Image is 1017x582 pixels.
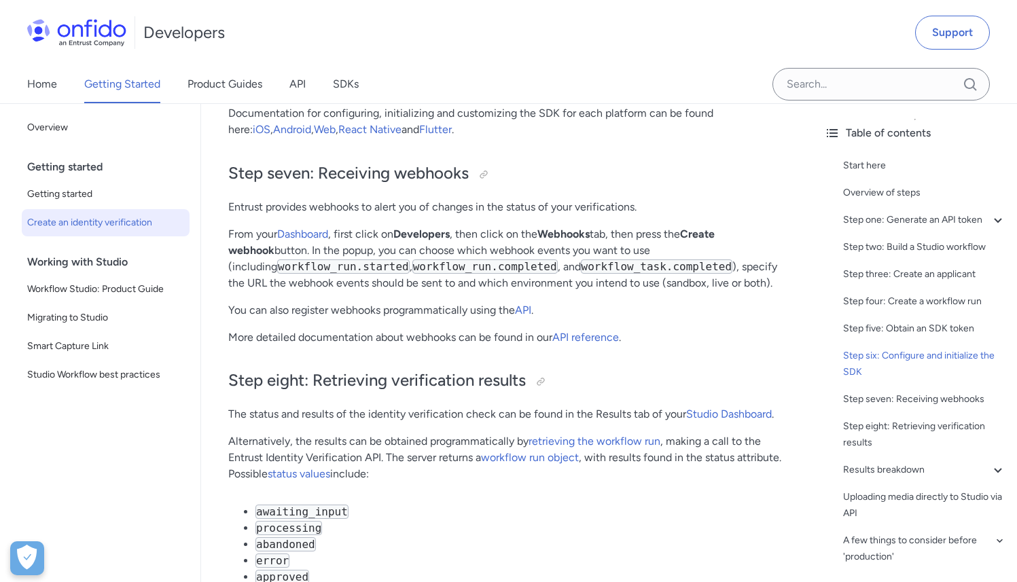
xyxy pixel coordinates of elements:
[228,329,786,346] p: More detailed documentation about webhooks can be found in our .
[277,259,410,274] code: workflow_run.started
[22,209,190,236] a: Create an identity verification
[843,266,1006,283] a: Step three: Create an applicant
[843,532,1006,565] a: A few things to consider before 'production'
[22,333,190,360] a: Smart Capture Link
[537,228,590,240] strong: Webhooks
[188,65,262,103] a: Product Guides
[419,123,452,136] a: Flutter
[255,521,322,535] code: processing
[27,249,195,276] div: Working with Studio
[843,293,1006,310] a: Step four: Create a workflow run
[333,65,359,103] a: SDKs
[10,541,44,575] div: Cookie Preferences
[228,228,715,257] strong: Create webhook
[843,185,1006,201] a: Overview of steps
[915,16,990,50] a: Support
[393,228,450,240] strong: Developers
[314,123,336,136] a: Web
[686,407,772,420] a: Studio Dashboard
[228,162,786,185] h2: Step seven: Receiving webhooks
[255,505,349,519] code: awaiting_input
[228,226,786,291] p: From your , first click on , then click on the tab, then press the button. In the popup, you can ...
[843,239,1006,255] a: Step two: Build a Studio workflow
[143,22,225,43] h1: Developers
[552,331,619,344] a: API reference
[228,302,786,319] p: You can also register webhooks programmatically using the .
[843,348,1006,380] a: Step six: Configure and initialize the SDK
[228,406,786,422] p: The status and results of the identity verification check can be found in the Results tab of your .
[22,361,190,388] a: Studio Workflow best practices
[228,199,786,215] p: Entrust provides webhooks to alert you of changes in the status of your verifications.
[338,123,402,136] a: React Native
[255,553,289,568] code: error
[843,212,1006,228] a: Step one: Generate an API token
[27,153,195,181] div: Getting started
[27,367,184,383] span: Studio Workflow best practices
[253,123,270,136] a: iOS
[515,304,531,316] a: API
[22,304,190,331] a: Migrating to Studio
[22,181,190,208] a: Getting started
[22,276,190,303] a: Workflow Studio: Product Guide
[289,65,306,103] a: API
[27,215,184,231] span: Create an identity verification
[843,418,1006,451] a: Step eight: Retrieving verification results
[529,435,660,448] a: retrieving the workflow run
[843,462,1006,478] a: Results breakdown
[27,281,184,297] span: Workflow Studio: Product Guide
[843,158,1006,174] a: Start here
[27,186,184,202] span: Getting started
[843,391,1006,407] a: Step seven: Receiving webhooks
[27,310,184,326] span: Migrating to Studio
[27,19,126,46] img: Onfido Logo
[27,65,57,103] a: Home
[412,259,558,274] code: workflow_run.completed
[481,451,579,464] a: workflow run object
[255,537,316,551] code: abandoned
[228,369,786,393] h2: Step eight: Retrieving verification results
[228,105,786,138] p: Documentation for configuring, initializing and customizing the SDK for each platform can be foun...
[268,467,330,480] a: status values
[843,489,1006,522] a: Uploading media directly to Studio via API
[10,541,44,575] button: Open Preferences
[824,125,1006,141] div: Table of contents
[27,338,184,354] span: Smart Capture Link
[228,433,786,482] p: Alternatively, the results can be obtained programmatically by , making a call to the Entrust Ide...
[27,120,184,136] span: Overview
[273,123,311,136] a: Android
[581,259,733,274] code: workflow_task.completed
[22,114,190,141] a: Overview
[772,68,990,101] input: Onfido search input field
[277,228,328,240] a: Dashboard
[84,65,160,103] a: Getting Started
[843,321,1006,337] a: Step five: Obtain an SDK token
